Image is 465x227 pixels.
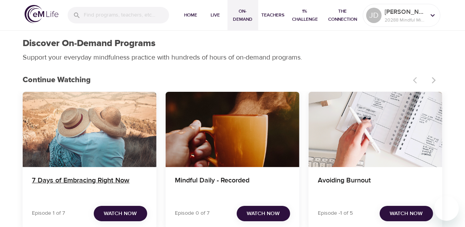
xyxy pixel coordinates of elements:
iframe: Button to launch messaging window [434,196,459,221]
input: Find programs, teachers, etc... [84,7,169,23]
span: Watch Now [104,209,137,219]
button: 7 Days of Embracing Right Now [23,92,156,167]
p: Episode 1 of 7 [32,209,65,217]
p: [PERSON_NAME] [385,7,425,17]
span: Watch Now [247,209,280,219]
img: logo [25,5,58,23]
button: Avoiding Burnout [309,92,442,167]
p: 20288 Mindful Minutes [385,17,425,23]
h4: 7 Days of Embracing Right Now [32,176,147,195]
span: On-Demand [231,7,255,23]
p: Support your everyday mindfulness practice with hundreds of hours of on-demand programs. [23,52,311,63]
span: Teachers [261,11,284,19]
span: 1% Challenge [291,7,319,23]
div: JD [366,8,382,23]
button: Watch Now [94,206,147,222]
button: Mindful Daily - Recorded [166,92,299,167]
p: Episode 0 of 7 [175,209,209,217]
button: Watch Now [380,206,433,222]
h3: Continue Watching [23,76,409,85]
span: Live [206,11,224,19]
h4: Avoiding Burnout [318,176,433,195]
h4: Mindful Daily - Recorded [175,176,290,195]
button: Watch Now [237,206,290,222]
span: The Connection [325,7,360,23]
span: Home [181,11,200,19]
p: Episode -1 of 5 [318,209,353,217]
span: Watch Now [390,209,423,219]
h1: Discover On-Demand Programs [23,38,156,49]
